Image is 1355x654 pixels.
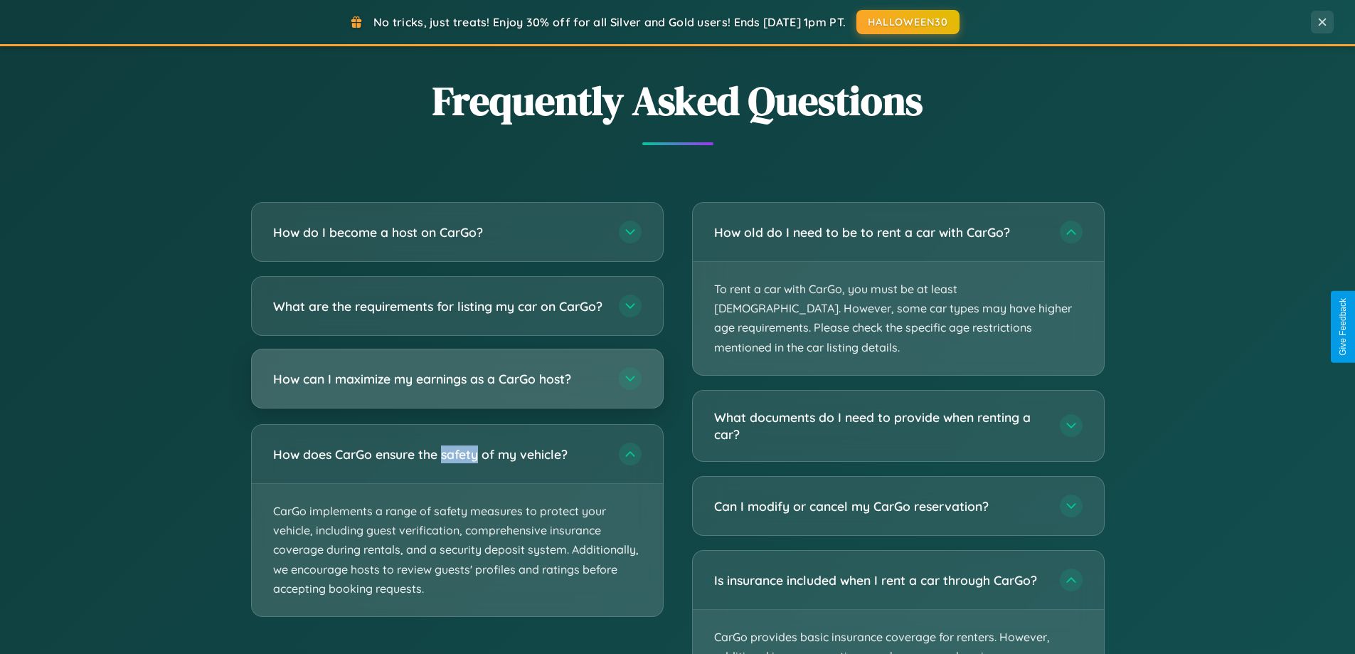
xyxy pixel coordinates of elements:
[714,571,1046,589] h3: Is insurance included when I rent a car through CarGo?
[693,262,1104,375] p: To rent a car with CarGo, you must be at least [DEMOGRAPHIC_DATA]. However, some car types may ha...
[373,15,846,29] span: No tricks, just treats! Enjoy 30% off for all Silver and Gold users! Ends [DATE] 1pm PT.
[273,223,605,241] h3: How do I become a host on CarGo?
[714,408,1046,443] h3: What documents do I need to provide when renting a car?
[856,10,960,34] button: HALLOWEEN30
[714,497,1046,515] h3: Can I modify or cancel my CarGo reservation?
[273,297,605,315] h3: What are the requirements for listing my car on CarGo?
[714,223,1046,241] h3: How old do I need to be to rent a car with CarGo?
[273,445,605,463] h3: How does CarGo ensure the safety of my vehicle?
[251,73,1105,128] h2: Frequently Asked Questions
[1338,298,1348,356] div: Give Feedback
[273,370,605,388] h3: How can I maximize my earnings as a CarGo host?
[252,484,663,616] p: CarGo implements a range of safety measures to protect your vehicle, including guest verification...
